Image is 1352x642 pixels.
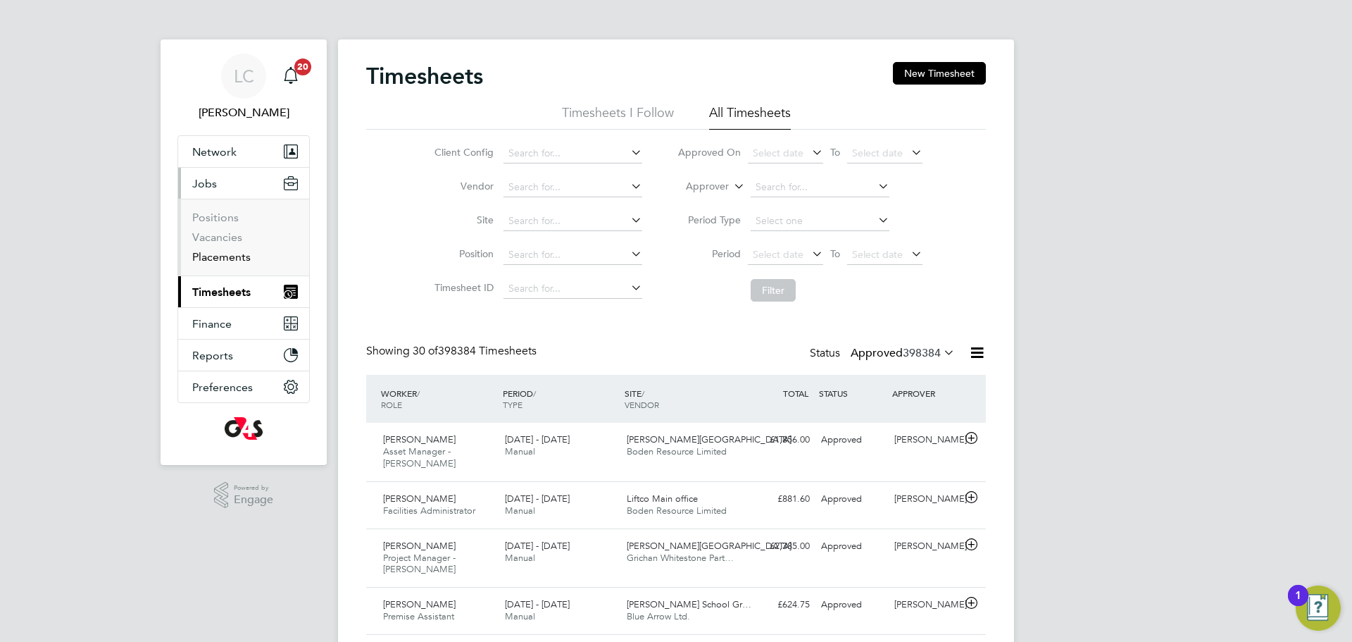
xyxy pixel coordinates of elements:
[192,349,233,362] span: Reports
[383,598,456,610] span: [PERSON_NAME]
[178,136,309,167] button: Network
[178,168,309,199] button: Jobs
[430,214,494,226] label: Site
[234,67,254,85] span: LC
[627,433,791,445] span: [PERSON_NAME][GEOGRAPHIC_DATA]
[503,399,522,410] span: TYPE
[178,308,309,339] button: Finance
[177,104,310,121] span: Lilingxi Chen
[851,346,955,360] label: Approved
[627,445,727,457] span: Boden Resource Limited
[815,593,889,617] div: Approved
[677,214,741,226] label: Period Type
[562,104,674,130] li: Timesheets I Follow
[677,146,741,159] label: Approved On
[225,417,263,440] img: g4s-logo-retina.png
[826,143,844,161] span: To
[903,346,941,360] span: 398384
[503,211,642,231] input: Search for...
[383,540,456,552] span: [PERSON_NAME]
[383,610,454,622] span: Premise Assistant
[815,381,889,406] div: STATUS
[192,317,232,331] span: Finance
[852,147,903,159] span: Select date
[178,340,309,371] button: Reports
[627,610,690,622] span: Blue Arrow Ltd.
[742,535,815,558] div: £2,385.00
[889,535,962,558] div: [PERSON_NAME]
[753,147,803,159] span: Select date
[742,593,815,617] div: £624.75
[161,39,327,465] nav: Main navigation
[889,488,962,511] div: [PERSON_NAME]
[192,381,253,394] span: Preferences
[192,250,251,264] a: Placements
[178,371,309,402] button: Preferences
[709,104,791,130] li: All Timesheets
[383,552,456,576] span: Project Manager - [PERSON_NAME]
[234,482,273,494] span: Powered by
[505,433,570,445] span: [DATE] - [DATE]
[621,381,743,417] div: SITE
[503,279,642,299] input: Search for...
[1295,595,1301,614] div: 1
[742,428,815,452] div: £1,856.00
[505,552,535,564] span: Manual
[889,593,962,617] div: [PERSON_NAME]
[625,399,659,410] span: VENDOR
[810,344,958,364] div: Status
[178,276,309,307] button: Timesheets
[751,211,889,231] input: Select one
[533,388,536,399] span: /
[627,540,791,552] span: [PERSON_NAME][GEOGRAPHIC_DATA]
[277,54,305,99] a: 20
[852,248,903,261] span: Select date
[889,381,962,406] div: APPROVER
[665,180,729,194] label: Approver
[377,381,499,417] div: WORKER
[505,493,570,505] span: [DATE] - [DATE]
[366,62,483,90] h2: Timesheets
[430,281,494,294] label: Timesheet ID
[192,211,239,224] a: Positions
[383,433,456,445] span: [PERSON_NAME]
[505,445,535,457] span: Manual
[366,344,539,359] div: Showing
[751,178,889,197] input: Search for...
[627,505,727,517] span: Boden Resource Limited
[503,144,642,163] input: Search for...
[677,247,741,260] label: Period
[641,388,644,399] span: /
[383,505,475,517] span: Facilities Administrator
[214,482,274,509] a: Powered byEngage
[627,552,734,564] span: Grichan Whitestone Part…
[893,62,986,85] button: New Timesheet
[505,610,535,622] span: Manual
[430,247,494,260] label: Position
[192,177,217,190] span: Jobs
[503,245,642,265] input: Search for...
[753,248,803,261] span: Select date
[234,494,273,506] span: Engage
[417,388,420,399] span: /
[742,488,815,511] div: £881.60
[383,493,456,505] span: [PERSON_NAME]
[178,199,309,276] div: Jobs
[381,399,402,410] span: ROLE
[889,428,962,452] div: [PERSON_NAME]
[505,505,535,517] span: Manual
[430,180,494,192] label: Vendor
[192,230,242,244] a: Vacancies
[627,598,751,610] span: [PERSON_NAME] School Gr…
[505,598,570,610] span: [DATE] - [DATE]
[192,285,251,299] span: Timesheets
[177,54,310,121] a: LC[PERSON_NAME]
[503,178,642,197] input: Search for...
[383,445,456,469] span: Asset Manager - [PERSON_NAME]
[1296,586,1341,631] button: Open Resource Center, 1 new notification
[815,535,889,558] div: Approved
[751,279,796,302] button: Filter
[192,145,237,159] span: Network
[815,428,889,452] div: Approved
[177,417,310,440] a: Go to home page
